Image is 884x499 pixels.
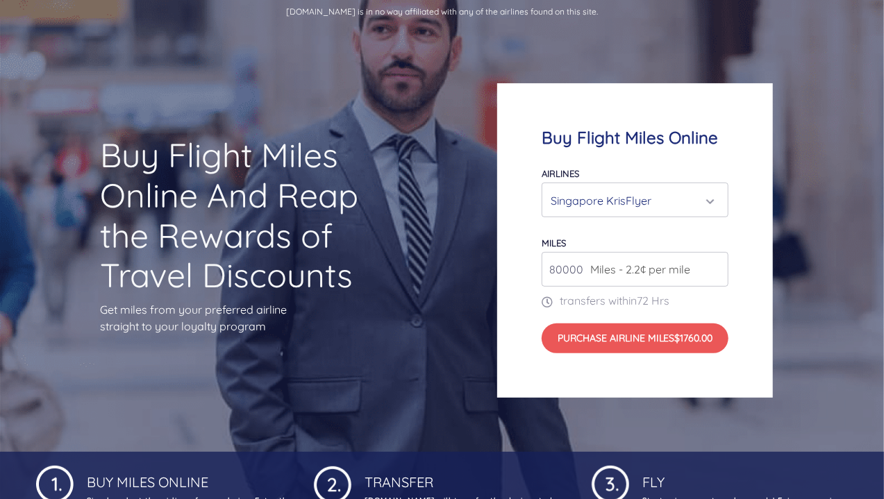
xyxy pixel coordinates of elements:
[100,301,387,335] p: Get miles from your preferred airline straight to your loyalty program
[100,135,387,295] h1: Buy Flight Miles Online And Reap the Rewards of Travel Discounts
[85,463,293,491] h4: Buy Miles Online
[675,332,713,344] span: $1760.00
[542,237,566,248] label: miles
[640,463,849,491] h4: Fly
[542,183,728,217] button: Singapore KrisFlyer
[551,187,711,214] div: Singapore KrisFlyer
[542,292,728,309] p: transfers within
[542,168,579,179] label: Airlines
[583,261,690,278] span: Miles - 2.2¢ per mile
[542,128,728,148] h4: Buy Flight Miles Online
[362,463,571,491] h4: Transfer
[542,323,728,353] button: Purchase Airline Miles$1760.00
[637,294,669,307] span: 72 Hrs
